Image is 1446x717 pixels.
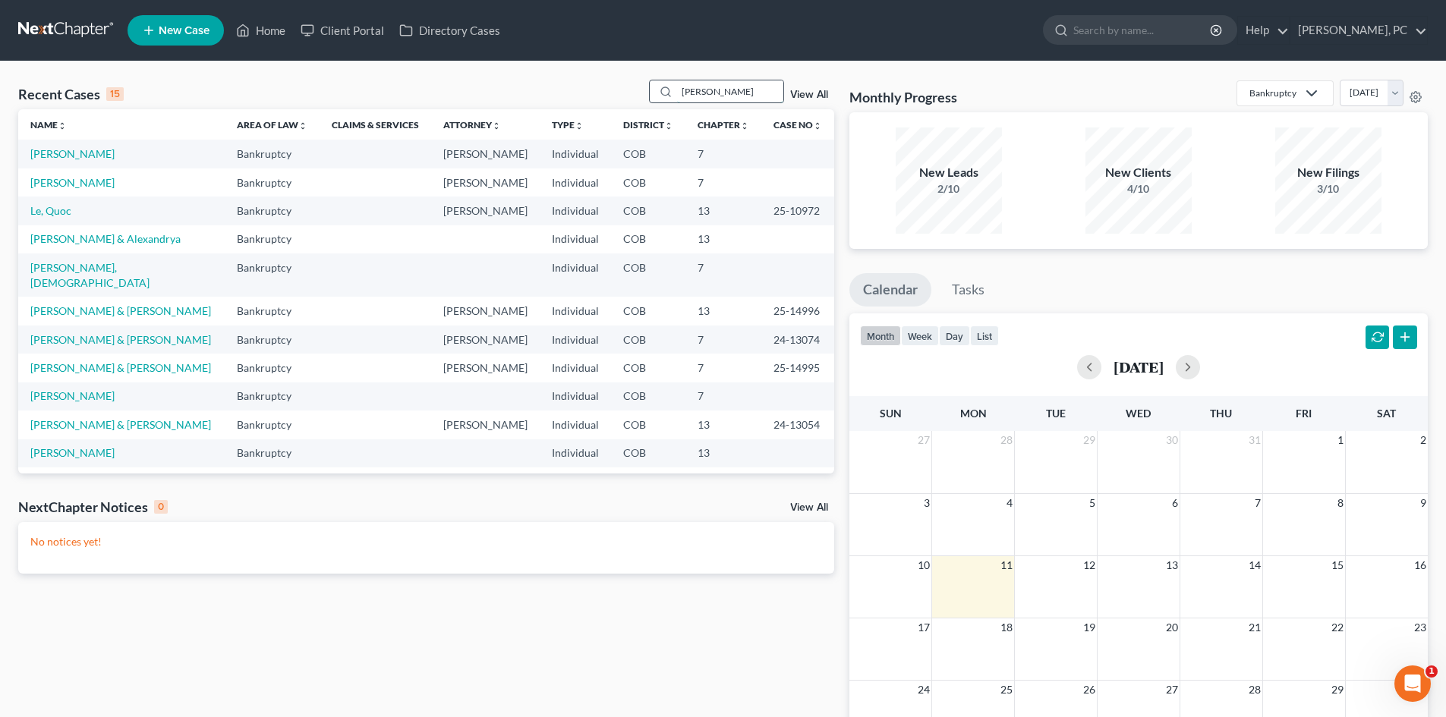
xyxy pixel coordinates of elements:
[225,197,320,225] td: Bankruptcy
[916,431,931,449] span: 27
[492,121,501,131] i: unfold_more
[611,225,685,253] td: COB
[225,168,320,197] td: Bankruptcy
[18,498,168,516] div: NextChapter Notices
[1330,681,1345,699] span: 29
[999,681,1014,699] span: 25
[225,297,320,325] td: Bankruptcy
[880,407,902,420] span: Sun
[159,25,209,36] span: New Case
[1082,618,1097,637] span: 19
[106,87,124,101] div: 15
[849,88,957,106] h3: Monthly Progress
[540,140,611,168] td: Individual
[30,176,115,189] a: [PERSON_NAME]
[225,253,320,297] td: Bankruptcy
[431,410,540,439] td: [PERSON_NAME]
[225,325,320,354] td: Bankruptcy
[540,297,611,325] td: Individual
[30,418,211,431] a: [PERSON_NAME] & [PERSON_NAME]
[431,325,540,354] td: [PERSON_NAME]
[1419,431,1428,449] span: 2
[1377,407,1396,420] span: Sat
[1005,494,1014,512] span: 4
[540,168,611,197] td: Individual
[999,618,1014,637] span: 18
[1413,618,1428,637] span: 23
[30,119,67,131] a: Nameunfold_more
[685,410,761,439] td: 13
[540,325,611,354] td: Individual
[685,140,761,168] td: 7
[1275,181,1381,197] div: 3/10
[901,325,939,346] button: week
[30,361,211,374] a: [PERSON_NAME] & [PERSON_NAME]
[298,121,307,131] i: unfold_more
[431,197,540,225] td: [PERSON_NAME]
[761,297,834,325] td: 25-14996
[860,325,901,346] button: month
[392,17,508,44] a: Directory Cases
[1126,407,1151,420] span: Wed
[685,225,761,253] td: 13
[939,325,970,346] button: day
[611,297,685,325] td: COB
[30,333,211,346] a: [PERSON_NAME] & [PERSON_NAME]
[431,140,540,168] td: [PERSON_NAME]
[1082,556,1097,574] span: 12
[431,297,540,325] td: [PERSON_NAME]
[1114,359,1164,375] h2: [DATE]
[30,232,181,245] a: [PERSON_NAME] & Alexandrya
[790,502,828,513] a: View All
[1088,494,1097,512] span: 5
[773,119,822,131] a: Case Nounfold_more
[685,253,761,297] td: 7
[540,467,611,495] td: Individual
[1296,407,1312,420] span: Fri
[1170,494,1180,512] span: 6
[685,382,761,410] td: 7
[237,119,307,131] a: Area of Lawunfold_more
[1247,618,1262,637] span: 21
[1247,431,1262,449] span: 31
[30,204,71,217] a: Le, Quoc
[1210,407,1232,420] span: Thu
[1330,556,1345,574] span: 15
[999,556,1014,574] span: 11
[611,197,685,225] td: COB
[1275,164,1381,181] div: New Filings
[790,90,828,100] a: View All
[225,225,320,253] td: Bankruptcy
[1046,407,1066,420] span: Tue
[540,354,611,382] td: Individual
[225,467,320,495] td: Bankruptcy
[1164,556,1180,574] span: 13
[761,354,834,382] td: 25-14995
[1247,556,1262,574] span: 14
[1073,16,1212,44] input: Search by name...
[611,253,685,297] td: COB
[664,121,673,131] i: unfold_more
[1085,181,1192,197] div: 4/10
[225,354,320,382] td: Bankruptcy
[1336,431,1345,449] span: 1
[30,261,150,289] a: [PERSON_NAME], [DEMOGRAPHIC_DATA]
[761,197,834,225] td: 25-10972
[685,168,761,197] td: 7
[611,325,685,354] td: COB
[1394,665,1431,702] iframe: Intercom live chat
[970,325,999,346] button: list
[896,164,1002,181] div: New Leads
[293,17,392,44] a: Client Portal
[30,446,115,459] a: [PERSON_NAME]
[225,382,320,410] td: Bankruptcy
[761,325,834,354] td: 24-13074
[938,273,998,307] a: Tasks
[443,119,501,131] a: Attorneyunfold_more
[1247,681,1262,699] span: 28
[698,119,749,131] a: Chapterunfold_more
[1082,681,1097,699] span: 26
[320,109,431,140] th: Claims & Services
[685,439,761,467] td: 13
[761,410,834,439] td: 24-13054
